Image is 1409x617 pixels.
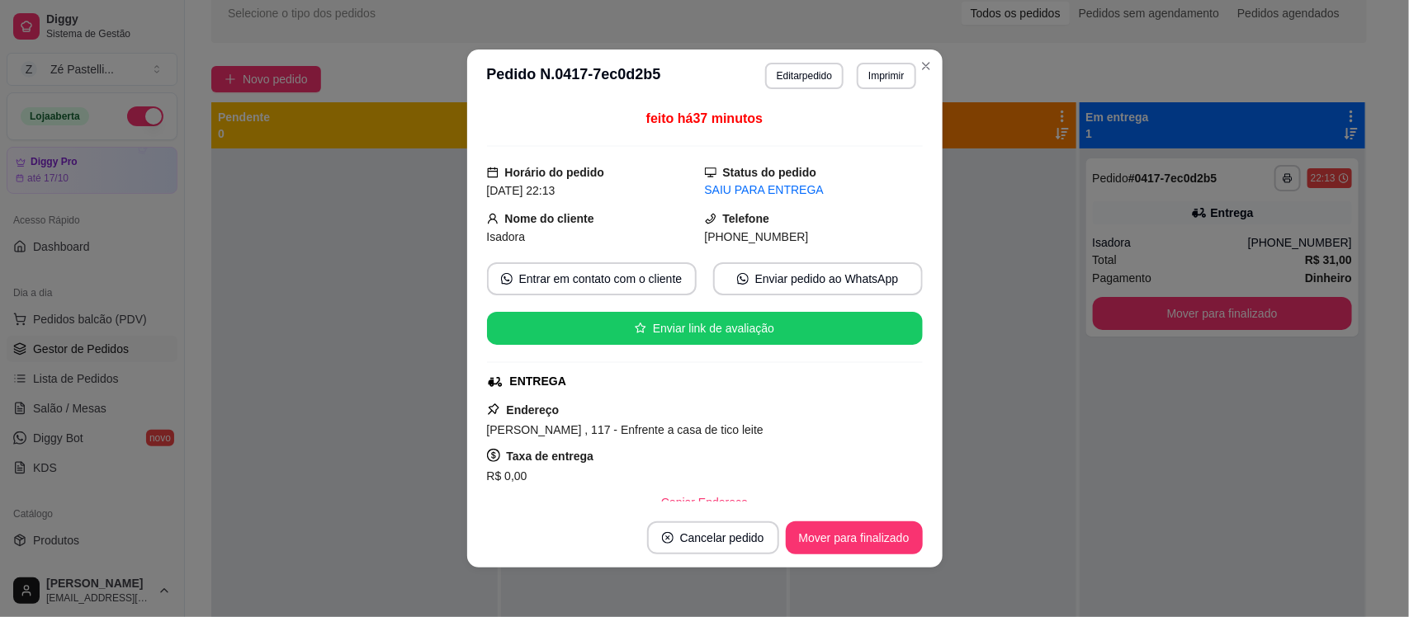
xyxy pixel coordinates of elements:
[635,323,646,334] span: star
[487,469,527,483] span: R$ 0,00
[765,63,844,89] button: Editarpedido
[737,273,749,285] span: whats-app
[713,262,923,295] button: whats-appEnviar pedido ao WhatsApp
[487,262,697,295] button: whats-appEntrar em contato com o cliente
[487,423,764,436] span: [PERSON_NAME] , 117 - Enfrente a casa de tico leite
[487,403,500,416] span: pushpin
[662,532,674,544] span: close-circle
[648,486,761,519] button: Copiar Endereço
[646,111,763,125] span: feito há 37 minutos
[705,181,923,199] div: SAIU PARA ENTREGA
[705,167,716,178] span: desktop
[501,273,513,285] span: whats-app
[487,449,500,462] span: dollar
[487,312,923,345] button: starEnviar link de avaliação
[857,63,915,89] button: Imprimir
[647,521,779,554] button: close-circleCancelar pedido
[723,212,770,225] strong: Telefone
[487,213,499,224] span: user
[705,230,809,243] span: [PHONE_NUMBER]
[786,521,923,554] button: Mover para finalizado
[705,213,716,224] span: phone
[487,63,661,89] h3: Pedido N. 0417-7ec0d2b5
[487,184,556,197] span: [DATE] 22:13
[507,450,594,463] strong: Taxa de entrega
[723,166,817,179] strong: Status do pedido
[505,166,605,179] strong: Horário do pedido
[507,403,560,417] strong: Endereço
[505,212,594,225] strong: Nome do cliente
[913,53,939,79] button: Close
[510,373,566,390] div: ENTREGA
[487,167,499,178] span: calendar
[487,230,526,243] span: Isadora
